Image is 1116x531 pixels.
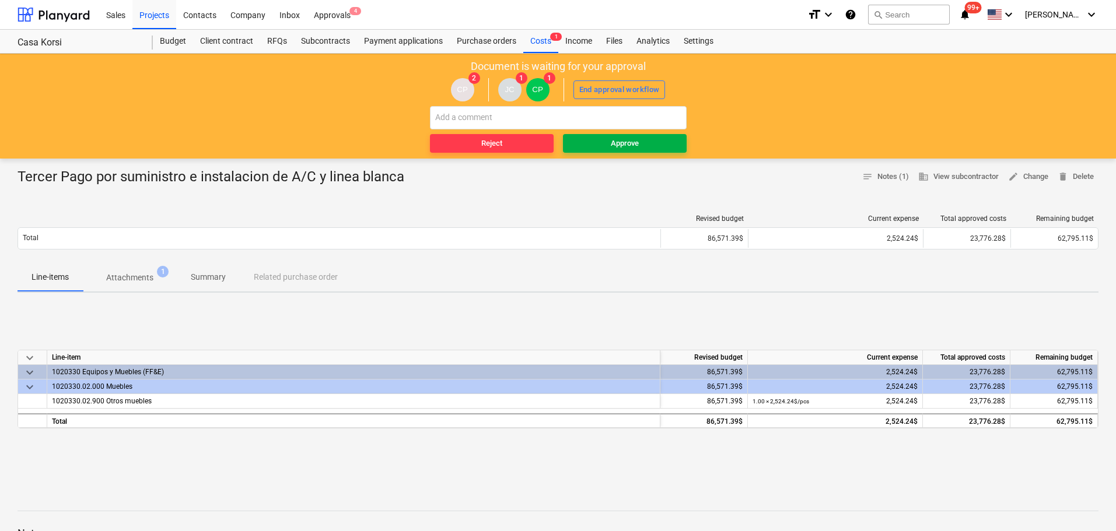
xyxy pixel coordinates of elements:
[845,8,856,22] i: Knowledge base
[573,80,666,99] button: End approval workflow
[193,30,260,53] a: Client contract
[1010,350,1098,365] div: Remaining budget
[349,7,361,15] span: 4
[468,72,480,84] span: 2
[873,10,883,19] span: search
[498,78,522,101] div: Javier Cattan
[753,234,918,242] div: 2,524.24$
[914,168,1003,186] button: View subcontractor
[47,413,660,428] div: Total
[1025,10,1083,19] span: [PERSON_NAME]
[516,72,527,84] span: 1
[32,271,69,283] p: Line-items
[523,30,558,53] div: Costs
[1008,170,1048,184] span: Change
[959,8,971,22] i: notifications
[858,168,914,186] button: Notes (1)
[1053,168,1098,186] button: Delete
[965,2,982,13] span: 99+
[294,30,357,53] a: Subcontracts
[862,171,873,182] span: notes
[18,168,414,187] div: Tercer Pago por suministro e instalacion de A/C y linea blanca
[52,397,152,405] span: 1020330.02.900 Otros muebles
[862,170,909,184] span: Notes (1)
[611,137,639,150] div: Approve
[918,170,999,184] span: View subcontractor
[563,134,687,153] button: Approve
[629,30,677,53] div: Analytics
[1010,379,1098,394] div: 62,795.11$
[1010,413,1098,428] div: 62,795.11$
[1057,397,1093,405] span: 62,795.11$
[18,37,139,49] div: Casa Korsi
[471,59,646,73] p: Document is waiting for your approval
[558,30,599,53] a: Income
[532,85,543,94] span: CP
[599,30,629,53] a: Files
[1058,475,1116,531] iframe: Chat Widget
[106,272,153,284] p: Attachments
[660,350,748,365] div: Revised budget
[923,350,1010,365] div: Total approved costs
[748,350,923,365] div: Current expense
[753,365,918,379] div: 2,524.24$
[23,380,37,394] span: keyboard_arrow_down
[807,8,821,22] i: format_size
[23,351,37,365] span: keyboard_arrow_down
[1084,8,1098,22] i: keyboard_arrow_down
[660,394,748,409] div: 86,571.39$
[923,229,1010,248] div: 23,776.28$
[1010,365,1098,379] div: 62,795.11$
[544,72,555,84] span: 1
[660,229,748,248] div: 86,571.39$
[753,414,918,429] div: 2,524.24$
[1058,171,1068,182] span: delete
[457,85,468,94] span: CP
[450,30,523,53] a: Purchase orders
[451,78,474,101] div: Claudia Perez
[1003,168,1053,186] button: Change
[52,365,655,379] div: 1020330 Equipos y Muebles (FF&E)
[928,214,1006,223] div: Total approved costs
[1002,8,1016,22] i: keyboard_arrow_down
[923,379,1010,394] div: 23,776.28$
[660,365,748,379] div: 86,571.39$
[753,214,919,223] div: Current expense
[753,394,918,409] div: 2,524.24$
[47,350,660,365] div: Line-item
[677,30,720,53] a: Settings
[970,397,1005,405] span: 23,776.28$
[1058,170,1094,184] span: Delete
[23,233,39,243] p: Total
[753,379,918,394] div: 2,524.24$
[918,171,929,182] span: business
[153,30,193,53] a: Budget
[923,413,1010,428] div: 23,776.28$
[753,398,809,405] small: 1.00 × 2,524.24$ / pcs
[923,365,1010,379] div: 23,776.28$
[23,365,37,379] span: keyboard_arrow_down
[1016,214,1094,223] div: Remaining budget
[660,413,748,428] div: 86,571.39$
[821,8,835,22] i: keyboard_arrow_down
[868,5,950,24] button: Search
[357,30,450,53] a: Payment applications
[1058,234,1093,242] span: 62,795.11$
[505,85,514,94] span: JC
[550,33,562,41] span: 1
[1008,171,1019,182] span: edit
[260,30,294,53] a: RFQs
[666,214,744,223] div: Revised budget
[52,379,655,393] div: 1020330.02.000 Muebles
[523,30,558,53] a: Costs1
